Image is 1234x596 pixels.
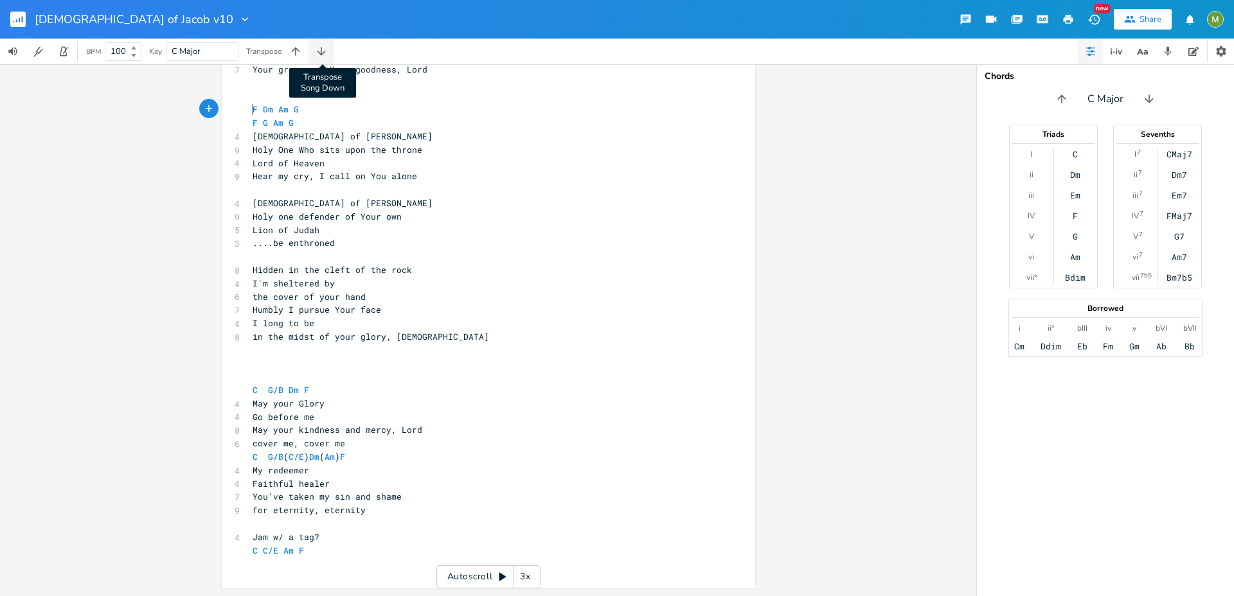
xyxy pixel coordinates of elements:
[253,64,427,75] span: Your grace and Your goodness, Lord
[1048,323,1054,333] div: ii°
[1132,211,1139,221] div: IV
[1185,341,1195,351] div: Bb
[263,103,273,115] span: Dm
[1134,149,1136,159] div: I
[253,304,381,315] span: Humbly I pursue Your face
[1070,190,1080,200] div: Em
[1030,149,1032,159] div: I
[1156,323,1167,333] div: bVI
[253,264,412,276] span: Hidden in the cleft of the rock
[1070,170,1080,180] div: Dm
[289,117,294,128] span: G
[1167,272,1192,283] div: Bm7b5
[308,39,334,64] button: Transpose Song Down
[309,451,319,462] span: Dm
[253,437,345,449] span: cover me, cover me
[1087,92,1123,107] span: C Major
[1010,130,1097,138] div: Triads
[1028,252,1034,262] div: vi
[1134,170,1138,180] div: ii
[1156,341,1167,351] div: Ab
[1172,252,1187,262] div: Am7
[253,384,258,396] span: C
[86,48,101,55] div: BPM
[253,545,258,556] span: C
[1137,147,1141,157] sup: 7
[1140,209,1143,219] sup: 7
[253,197,433,209] span: [DEMOGRAPHIC_DATA] of [PERSON_NAME]
[172,46,201,57] span: C Major
[253,170,417,182] span: Hear my cry, I call on You alone
[1207,11,1224,28] img: Mik Sivak
[1026,272,1037,283] div: vii°
[1073,149,1078,159] div: C
[1140,13,1161,25] div: Share
[253,478,330,489] span: Faithful healer
[1094,4,1111,13] div: New
[253,424,422,435] span: May your kindness and mercy, Lord
[1174,231,1185,241] div: G7
[253,117,258,128] span: F
[1029,231,1034,241] div: V
[253,277,335,289] span: I'm sheltered by
[1073,211,1078,221] div: F
[263,545,278,556] span: C/E
[1019,323,1021,333] div: i
[340,451,345,462] span: F
[1114,130,1201,138] div: Sevenths
[1028,190,1034,200] div: iii
[263,117,268,128] span: G
[1077,323,1087,333] div: bIII
[1009,304,1202,312] div: Borrowed
[253,211,402,222] span: Holy one defender of Your own
[1070,252,1080,262] div: Am
[268,451,283,462] span: G/B
[253,451,258,462] span: C
[1077,341,1087,351] div: Eb
[1114,9,1172,30] button: Share
[294,103,299,115] span: G
[299,545,304,556] span: F
[273,117,283,128] span: Am
[1028,211,1035,221] div: IV
[253,291,366,302] span: the cover of your hand
[514,565,537,588] div: 3x
[1041,341,1061,351] div: Ddim
[253,411,314,423] span: Go before me
[253,103,258,115] span: F
[246,48,282,55] div: Transpose
[1172,190,1187,200] div: Em7
[1014,341,1024,351] div: Cm
[1139,250,1143,260] sup: 7
[253,398,325,409] span: May your Glory
[1167,211,1192,221] div: FMaj7
[253,144,422,155] span: Holy One Who sits upon the throne
[1167,149,1192,159] div: CMaj7
[304,384,309,396] span: F
[1140,270,1152,281] sup: 7b5
[253,224,319,236] span: Lion of Judah
[436,565,541,588] div: Autoscroll
[985,72,1226,81] div: Chords
[278,103,289,115] span: Am
[1030,170,1033,180] div: ii
[1133,231,1138,241] div: V
[253,331,489,342] span: in the midst of your glory, [DEMOGRAPHIC_DATA]
[289,384,299,396] span: Dm
[289,451,304,462] span: C/E
[253,130,433,142] span: [DEMOGRAPHIC_DATA] of [PERSON_NAME]
[253,531,319,543] span: Jam w/ a tag?
[149,48,162,55] div: Key
[253,504,366,516] span: for eternity, eternity
[253,157,325,169] span: Lord of Heaven
[1172,170,1187,180] div: Dm7
[253,491,402,502] span: You've taken my sin and shame
[1138,168,1142,178] sup: 7
[1132,272,1140,283] div: vii
[253,464,309,476] span: My redeemer
[1129,341,1140,351] div: Gm
[1132,190,1138,200] div: iii
[253,451,345,462] span: ( ) ( )
[1081,8,1107,31] button: New
[1105,323,1111,333] div: iv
